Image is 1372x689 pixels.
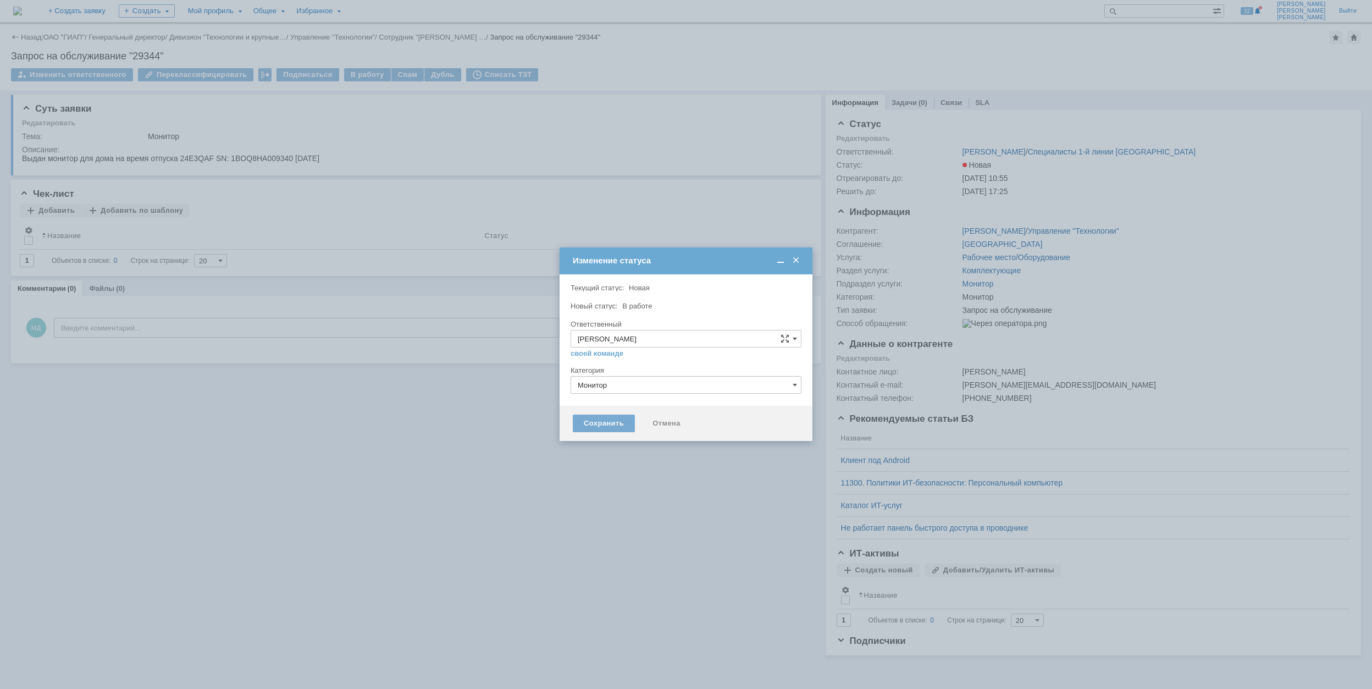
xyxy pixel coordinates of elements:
span: Свернуть (Ctrl + M) [775,256,786,266]
div: Категория [571,367,799,374]
span: В работе [622,302,652,310]
div: Изменение статуса [573,256,801,266]
div: Ответственный [571,321,799,328]
span: Сложная форма [781,334,789,343]
span: Новая [629,284,650,292]
a: своей команде [571,349,623,358]
label: Текущий статус: [571,284,624,292]
label: Новый статус: [571,302,618,310]
span: Закрыть [790,256,801,266]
